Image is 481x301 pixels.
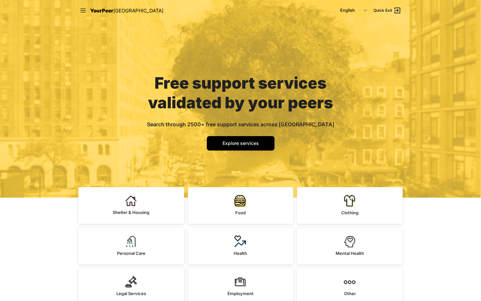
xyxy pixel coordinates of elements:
[188,228,293,264] a: Health
[116,291,146,296] span: Legal Services
[78,187,184,224] a: Shelter & Housing
[90,8,113,14] span: YourPeer
[297,187,403,224] a: Clothing
[113,8,163,14] span: [GEOGRAPHIC_DATA]
[117,251,145,256] span: Personal Care
[344,291,356,296] span: Other
[188,187,293,224] a: Food
[90,7,163,15] a: YourPeer[GEOGRAPHIC_DATA]
[223,140,259,146] span: Explore services
[235,210,246,215] span: Food
[147,121,334,128] span: Search through 2500+ free support services across [GEOGRAPHIC_DATA]
[341,210,358,215] span: Clothing
[297,228,403,264] a: Mental Health
[113,210,149,215] span: Shelter & Housing
[234,251,247,256] span: Health
[373,7,401,14] a: Quick Exit
[336,251,364,256] span: Mental Health
[227,291,254,296] span: Employment
[373,8,392,13] span: Quick Exit
[207,136,274,150] a: Explore services
[148,73,333,112] span: Free support services validated by your peers
[78,228,184,264] a: Personal Care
